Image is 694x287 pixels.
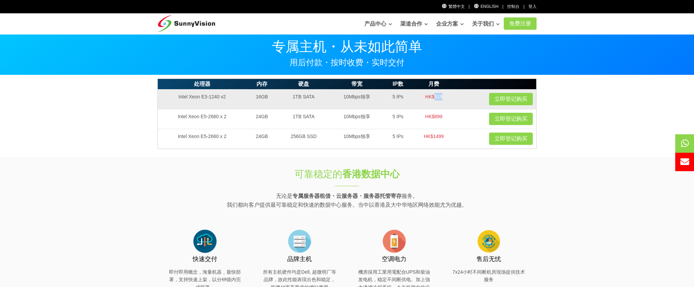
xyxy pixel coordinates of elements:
li: | [524,3,525,10]
th: 处理器 [158,79,247,90]
li: | [469,3,470,10]
li: | [502,3,503,10]
td: Intel Xeon E5-2660 x 2 [158,129,247,149]
h1: 可靠稳定的 [233,167,461,181]
a: 立即登记购买 [489,113,533,125]
td: HK$1499 [412,129,455,149]
th: 硬盘 [277,79,330,90]
h3: 品牌主机 [262,255,337,263]
p: 无论是 服务。 我们都向客户提供最可靠稳定和快速的数据中心服务。当中以香港及大中华地区网络效能尤为优越。 [157,192,537,209]
th: IP数 [384,79,412,90]
img: flat-server-alt.png [286,228,313,255]
a: 免费注册 [504,17,537,30]
td: 5 IPs [384,89,412,109]
td: 1TB SATA [277,109,330,129]
a: 控制台 [507,4,519,9]
strong: 香港数据中心 [342,169,400,179]
a: 立即登记购买 [489,133,533,145]
td: Intel Xeon E3-1240 v2 [158,89,247,109]
p: 专属主机・从未如此简单 [157,40,537,53]
th: 月费 [412,79,455,90]
p: 用后付款・按时收费・实时交付 [157,58,537,67]
a: 渠道合作 [400,17,428,31]
h3: 空调电力 [357,255,431,263]
h3: 快速交付 [168,255,242,263]
strong: 专属服务器租借・云服务器・服务器托管寄存 [292,193,402,199]
img: flat-battery.png [380,228,408,255]
a: 产品中心 [364,17,392,31]
a: 立即登记购买 [489,93,533,105]
a: 关于我们 [472,17,500,31]
a: 登入 [528,4,537,9]
a: 繁體中文 [441,4,465,9]
td: 10Mbps独享 [330,129,384,149]
td: 24GB [247,129,277,149]
th: 内存 [247,79,277,90]
td: 10Mbps独享 [330,109,384,129]
p: 7x24小时不间断机房现场提供技术服务 [452,268,526,284]
td: 10Mbps独享 [330,89,384,109]
img: flat-cloud-in-out.png [191,228,219,255]
td: Intel Xeon E5-2660 x 2 [158,109,247,129]
td: 16GB [247,89,277,109]
td: 1TB SATA [277,89,330,109]
th: 带宽 [330,79,384,90]
a: English [473,4,498,9]
h3: 售后无忧 [452,255,526,263]
td: HK$519 [412,89,455,109]
td: 256GB SSD [277,129,330,149]
td: 24GB [247,109,277,129]
td: 5 IPs [384,129,412,149]
td: HK$899 [412,109,455,129]
td: 5 IPs [384,109,412,129]
img: flat-cog-cycle.png [475,228,502,255]
a: 企业方案 [436,17,464,31]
